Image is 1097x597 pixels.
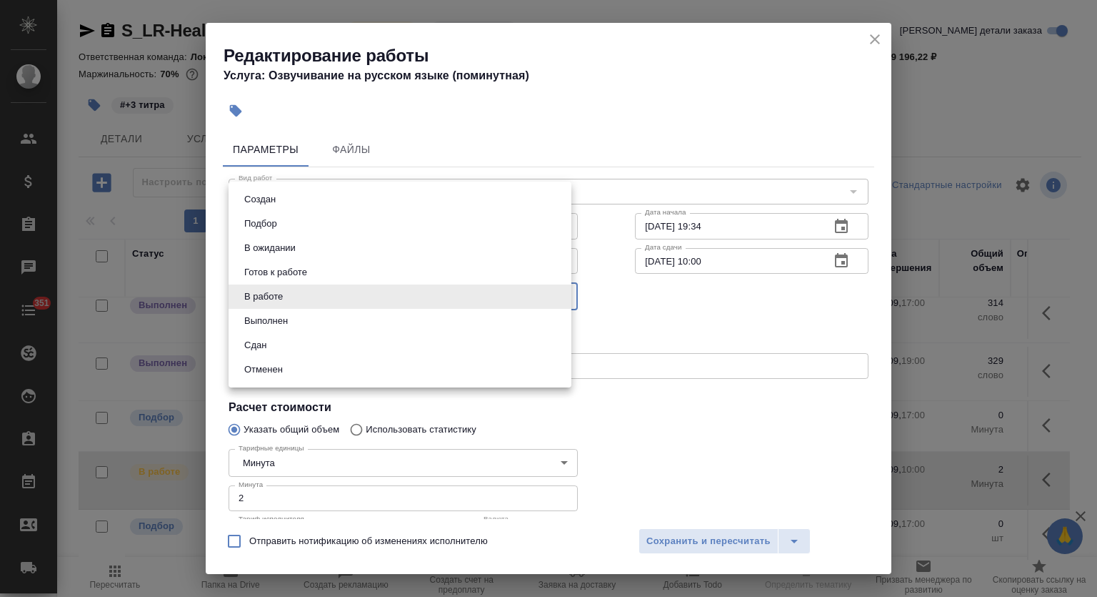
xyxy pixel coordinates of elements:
button: Создан [240,192,280,207]
button: Выполнен [240,313,292,329]
button: Сдан [240,337,271,353]
button: В ожидании [240,240,300,256]
button: Готов к работе [240,265,311,280]
button: Подбор [240,216,281,232]
button: Отменен [240,362,287,378]
button: В работе [240,289,287,305]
